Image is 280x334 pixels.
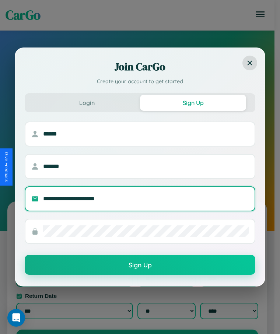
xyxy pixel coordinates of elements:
[4,152,9,182] div: Give Feedback
[7,309,25,327] div: Open Intercom Messenger
[25,255,255,275] button: Sign Up
[25,59,255,74] h2: Join CarGo
[25,78,255,86] p: Create your account to get started
[140,95,246,111] button: Sign Up
[34,95,140,111] button: Login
